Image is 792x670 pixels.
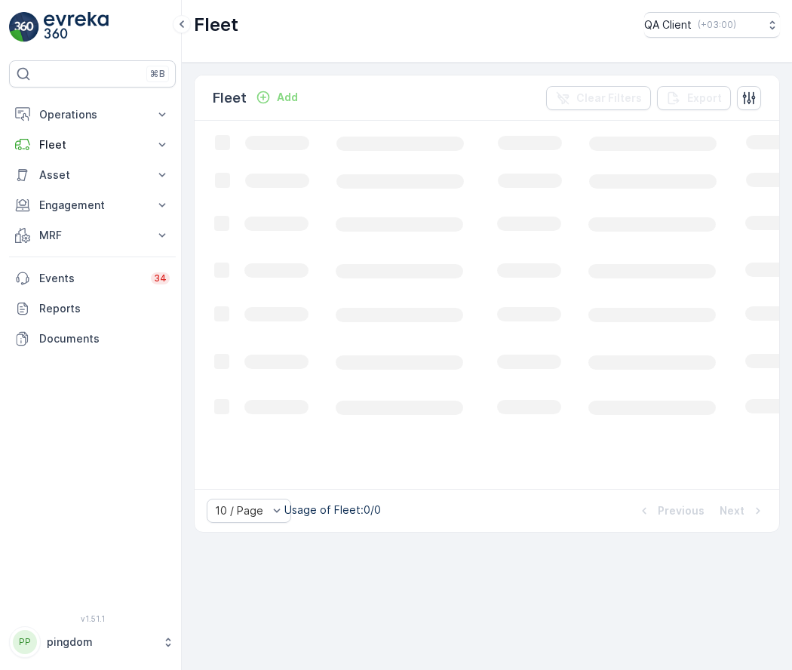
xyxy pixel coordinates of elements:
[718,502,767,520] button: Next
[213,88,247,109] p: Fleet
[9,130,176,160] button: Fleet
[39,137,146,152] p: Fleet
[9,294,176,324] a: Reports
[39,107,146,122] p: Operations
[277,90,298,105] p: Add
[9,190,176,220] button: Engagement
[154,272,167,284] p: 34
[39,271,142,286] p: Events
[687,91,722,106] p: Export
[644,17,692,32] p: QA Client
[39,167,146,183] p: Asset
[576,91,642,106] p: Clear Filters
[546,86,651,110] button: Clear Filters
[194,13,238,37] p: Fleet
[39,198,146,213] p: Engagement
[644,12,780,38] button: QA Client(+03:00)
[39,301,170,316] p: Reports
[720,503,744,518] p: Next
[9,614,176,623] span: v 1.51.1
[9,100,176,130] button: Operations
[39,228,146,243] p: MRF
[13,630,37,654] div: PP
[9,324,176,354] a: Documents
[698,19,736,31] p: ( +03:00 )
[635,502,706,520] button: Previous
[250,88,304,106] button: Add
[47,635,155,650] p: pingdom
[9,626,176,658] button: PPpingdom
[658,503,705,518] p: Previous
[9,263,176,294] a: Events34
[9,220,176,250] button: MRF
[9,160,176,190] button: Asset
[39,331,170,346] p: Documents
[284,502,381,518] p: Usage of Fleet : 0/0
[9,12,39,42] img: logo
[44,12,109,42] img: logo_light-DOdMpM7g.png
[657,86,731,110] button: Export
[150,68,165,80] p: ⌘B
